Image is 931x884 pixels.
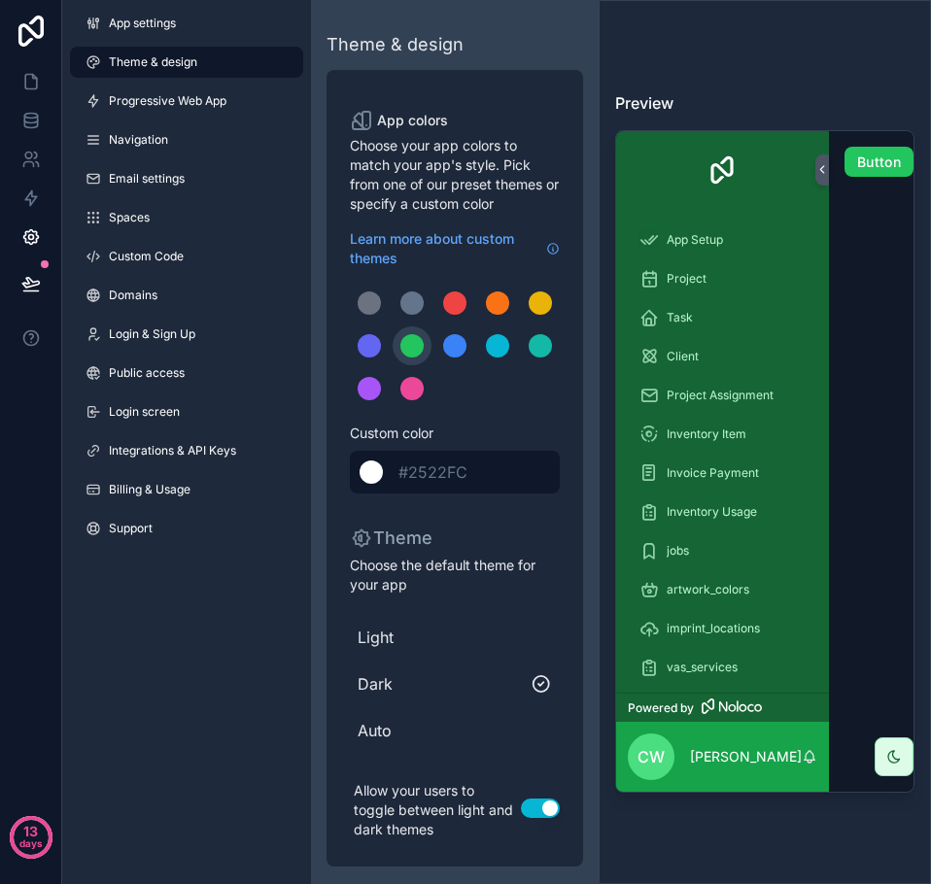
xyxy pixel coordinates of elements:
span: Navigation [109,132,168,148]
span: Integrations & API Keys [109,443,236,459]
div: Theme & design [327,31,464,58]
a: Spaces [70,202,303,233]
span: artwork_colors [667,582,749,597]
p: Allow your users to toggle between light and dark themes [350,777,521,843]
span: App Setup [667,232,723,248]
span: Choose the default theme for your app [350,556,560,595]
span: jobs [667,543,689,559]
a: App settings [70,8,303,39]
a: Powered by [616,693,829,722]
span: Email settings [109,171,185,187]
span: vas_services [667,660,738,675]
h3: Preview [615,91,914,115]
a: App Setup [628,222,817,257]
p: [PERSON_NAME] [690,747,802,766]
a: Inventory Item [628,417,817,452]
a: Inventory Usage [628,494,817,529]
a: artwork_colors [628,572,817,607]
a: Progressive Web App [70,85,303,117]
span: Custom Code [109,249,184,264]
a: Theme & design [70,47,303,78]
button: Button [845,147,914,178]
span: Learn more about custom themes [350,229,538,268]
span: App settings [109,16,176,31]
span: Domains [109,288,157,303]
p: 13 [23,822,38,841]
a: Client [628,339,817,374]
span: Task [667,310,693,325]
span: Choose your app colors to match your app's style. Pick from one of our preset themes or specify a... [350,136,560,214]
a: Integrations & API Keys [70,435,303,466]
a: vas_services [628,650,817,685]
a: Project Assignment [628,378,817,413]
span: CW [638,745,665,768]
span: Auto [358,719,552,742]
span: Custom color [350,424,544,443]
span: #2522FC [398,462,467,482]
span: Invoice Payment [667,465,759,481]
span: Powered by [628,700,694,716]
span: Inventory Item [667,426,746,442]
span: Project [667,271,707,287]
img: App logo [707,154,738,186]
a: Support [70,513,303,544]
span: Spaces [109,210,150,225]
span: imprint_locations [667,621,760,636]
a: Learn more about custom themes [350,229,560,268]
span: Public access [109,365,185,381]
a: Login & Sign Up [70,319,303,350]
a: Billing & Usage [70,474,303,505]
p: days [19,830,43,857]
span: Light [358,626,552,649]
div: scrollable content [616,209,829,694]
a: Login screen [70,396,303,427]
span: App colors [377,111,448,130]
span: Theme & design [109,54,197,70]
span: Login screen [109,404,180,420]
span: Billing & Usage [109,482,190,497]
span: Inventory Usage [667,504,757,520]
span: Project Assignment [667,388,774,403]
span: Support [109,521,153,536]
a: Email settings [70,163,303,194]
a: Task [628,300,817,335]
a: jobs [628,533,817,568]
a: Custom Code [70,241,303,272]
span: Login & Sign Up [109,326,195,342]
span: Progressive Web App [109,93,226,109]
a: Project [628,261,817,296]
a: Invoice Payment [628,456,817,491]
a: imprint_locations [628,611,817,646]
span: Client [667,349,699,364]
p: Theme [350,525,432,552]
a: Public access [70,357,303,389]
a: Domains [70,280,303,311]
span: Dark [358,672,531,696]
a: Navigation [70,124,303,155]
